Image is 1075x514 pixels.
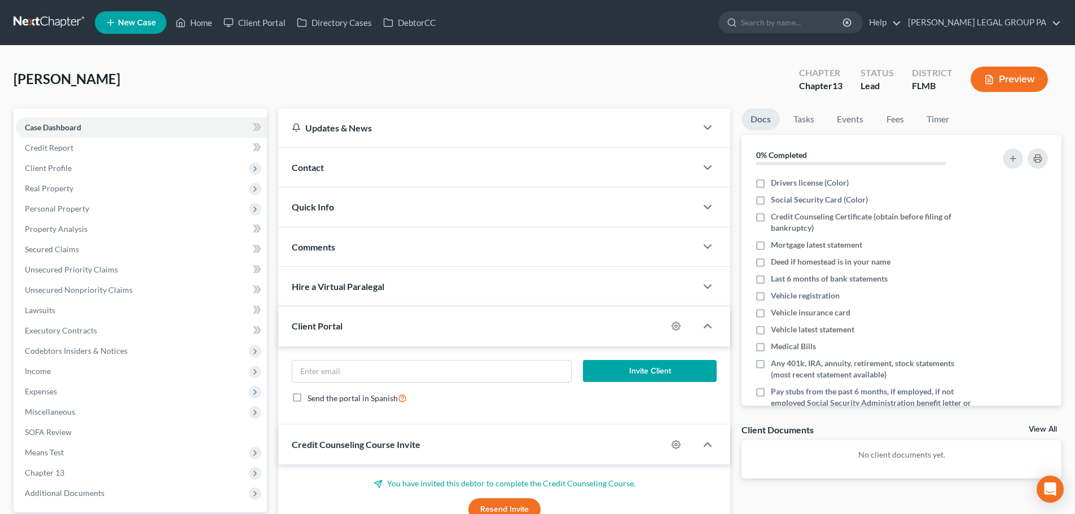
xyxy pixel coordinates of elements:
[16,260,267,280] a: Unsecured Priority Claims
[861,80,894,93] div: Lead
[16,300,267,320] a: Lawsuits
[308,393,398,403] span: Send the portal in Spanish
[292,320,343,331] span: Client Portal
[912,67,953,80] div: District
[771,211,972,234] span: Credit Counseling Certificate (obtain before filing of bankruptcy)
[832,80,843,91] span: 13
[912,80,953,93] div: FLMB
[971,67,1048,92] button: Preview
[25,183,73,193] span: Real Property
[292,478,717,489] p: You have invited this debtor to complete the Credit Counseling Course.
[863,12,901,33] a: Help
[25,143,73,152] span: Credit Report
[25,326,97,335] span: Executory Contracts
[771,194,868,205] span: Social Security Card (Color)
[861,67,894,80] div: Status
[828,108,872,130] a: Events
[25,427,72,437] span: SOFA Review
[170,12,218,33] a: Home
[25,407,75,416] span: Miscellaneous
[16,219,267,239] a: Property Analysis
[741,424,814,436] div: Client Documents
[1029,425,1057,433] a: View All
[25,346,128,355] span: Codebtors Insiders & Notices
[771,256,890,267] span: Deed if homestead is in your name
[16,117,267,138] a: Case Dashboard
[291,12,378,33] a: Directory Cases
[25,366,51,376] span: Income
[25,468,64,477] span: Chapter 13
[25,386,57,396] span: Expenses
[25,244,79,254] span: Secured Claims
[902,12,1061,33] a: [PERSON_NAME] LEGAL GROUP PA
[292,361,571,382] input: Enter email
[118,19,156,27] span: New Case
[25,163,72,173] span: Client Profile
[771,324,854,335] span: Vehicle latest statement
[25,305,55,315] span: Lawsuits
[25,122,81,132] span: Case Dashboard
[771,307,850,318] span: Vehicle insurance card
[771,239,862,251] span: Mortgage latest statement
[16,138,267,158] a: Credit Report
[292,439,420,450] span: Credit Counseling Course Invite
[741,12,844,33] input: Search by name...
[1037,476,1064,503] div: Open Intercom Messenger
[751,449,1052,460] p: No client documents yet.
[771,177,849,188] span: Drivers license (Color)
[292,241,335,252] span: Comments
[378,12,441,33] a: DebtorCC
[292,281,384,292] span: Hire a Virtual Paralegal
[25,447,64,457] span: Means Test
[14,71,120,87] span: [PERSON_NAME]
[771,290,840,301] span: Vehicle registration
[25,204,89,213] span: Personal Property
[771,358,972,380] span: Any 401k, IRA, annuity, retirement, stock statements (most recent statement available)
[771,386,972,420] span: Pay stubs from the past 6 months, if employed, if not employed Social Security Administration ben...
[16,239,267,260] a: Secured Claims
[799,67,843,80] div: Chapter
[25,488,104,498] span: Additional Documents
[292,201,334,212] span: Quick Info
[756,150,807,160] strong: 0% Completed
[218,12,291,33] a: Client Portal
[292,122,683,134] div: Updates & News
[16,320,267,341] a: Executory Contracts
[25,285,133,295] span: Unsecured Nonpriority Claims
[16,422,267,442] a: SOFA Review
[16,280,267,300] a: Unsecured Nonpriority Claims
[771,273,888,284] span: Last 6 months of bank statements
[25,265,118,274] span: Unsecured Priority Claims
[292,162,324,173] span: Contact
[918,108,958,130] a: Timer
[784,108,823,130] a: Tasks
[877,108,913,130] a: Fees
[799,80,843,93] div: Chapter
[741,108,780,130] a: Docs
[771,341,816,352] span: Medical Bills
[583,360,717,383] button: Invite Client
[25,224,87,234] span: Property Analysis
